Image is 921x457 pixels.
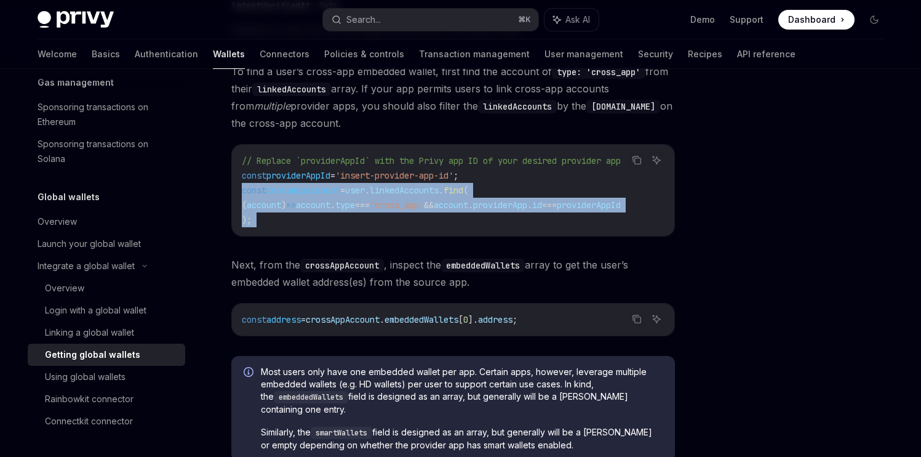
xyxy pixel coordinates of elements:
[458,314,463,325] span: [
[38,190,100,204] h5: Global wallets
[28,96,185,133] a: Sponsoring transactions on Ethereum
[45,281,84,296] div: Overview
[335,170,453,181] span: 'insert-provider-app-id'
[453,170,458,181] span: ;
[586,100,660,113] code: [DOMAIN_NAME]
[28,322,185,344] a: Linking a global wallet
[28,133,185,170] a: Sponsoring transactions on Solana
[424,200,434,211] span: &&
[370,185,439,196] span: linkedAccounts
[266,314,301,325] span: address
[434,200,468,211] span: account
[340,185,345,196] span: =
[335,200,355,211] span: type
[135,39,198,69] a: Authentication
[38,39,77,69] a: Welcome
[45,392,134,406] div: Rainbowkit connector
[274,391,348,403] code: embeddedWallets
[864,10,884,30] button: Toggle dark mode
[385,314,458,325] span: embeddedWallets
[324,39,404,69] a: Policies & controls
[254,100,290,112] em: multiple
[247,200,281,211] span: account
[544,39,623,69] a: User management
[468,200,473,211] span: .
[28,233,185,255] a: Launch your global wallet
[552,65,645,79] code: type: 'cross_app'
[28,410,185,432] a: Connectkit connector
[688,39,722,69] a: Recipes
[468,314,478,325] span: ].
[252,83,331,96] code: linkedAccounts
[261,366,663,416] span: Most users only have one embedded wallet per app. Certain apps, however, leverage multiple embedd...
[629,311,645,327] button: Copy the contents from the code block
[439,185,444,196] span: .
[788,14,835,26] span: Dashboard
[92,39,120,69] a: Basics
[345,185,365,196] span: user
[45,414,133,429] div: Connectkit connector
[323,9,538,31] button: Search...⌘K
[213,39,245,69] a: Wallets
[478,100,557,113] code: linkedAccounts
[242,314,266,325] span: const
[778,10,855,30] a: Dashboard
[244,367,256,379] svg: Info
[38,214,77,229] div: Overview
[648,152,664,168] button: Ask AI
[370,200,424,211] span: 'cross_app'
[266,170,330,181] span: providerAppId
[301,314,306,325] span: =
[629,152,645,168] button: Copy the contents from the code block
[45,370,126,384] div: Using global wallets
[330,200,335,211] span: .
[463,185,468,196] span: (
[730,14,764,26] a: Support
[28,277,185,299] a: Overview
[463,314,468,325] span: 0
[28,211,185,233] a: Overview
[419,39,530,69] a: Transaction management
[38,100,178,129] div: Sponsoring transactions on Ethereum
[557,200,621,211] span: providerAppId
[473,200,527,211] span: providerApp
[737,39,795,69] a: API reference
[365,185,370,196] span: .
[38,237,141,251] div: Launch your global wallet
[518,15,531,25] span: ⌘ K
[28,366,185,388] a: Using global wallets
[441,259,525,272] code: embeddedWallets
[638,39,673,69] a: Security
[242,155,621,166] span: // Replace `providerAppId` with the Privy app ID of your desired provider app
[380,314,385,325] span: .
[242,200,247,211] span: (
[478,314,512,325] span: address
[648,311,664,327] button: Ask AI
[306,314,380,325] span: crossAppAccount
[38,11,114,28] img: dark logo
[544,9,599,31] button: Ask AI
[45,325,134,340] div: Linking a global wallet
[38,259,135,273] div: Integrate a global wallet
[527,200,532,211] span: .
[266,185,340,196] span: crossAppAccount
[38,137,178,166] div: Sponsoring transactions on Solana
[28,299,185,322] a: Login with a global wallet
[45,303,146,318] div: Login with a global wallet
[444,185,463,196] span: find
[542,200,557,211] span: ===
[231,256,675,291] span: Next, from the , inspect the array to get the user’s embedded wallet address(es) from the source ...
[532,200,542,211] span: id
[355,200,370,211] span: ===
[242,185,266,196] span: const
[690,14,715,26] a: Demo
[311,427,372,439] code: smartWallets
[512,314,517,325] span: ;
[28,388,185,410] a: Rainbowkit connector
[300,259,384,272] code: crossAppAccount
[346,12,381,27] div: Search...
[565,14,590,26] span: Ask AI
[242,170,266,181] span: const
[330,170,335,181] span: =
[242,214,252,225] span: );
